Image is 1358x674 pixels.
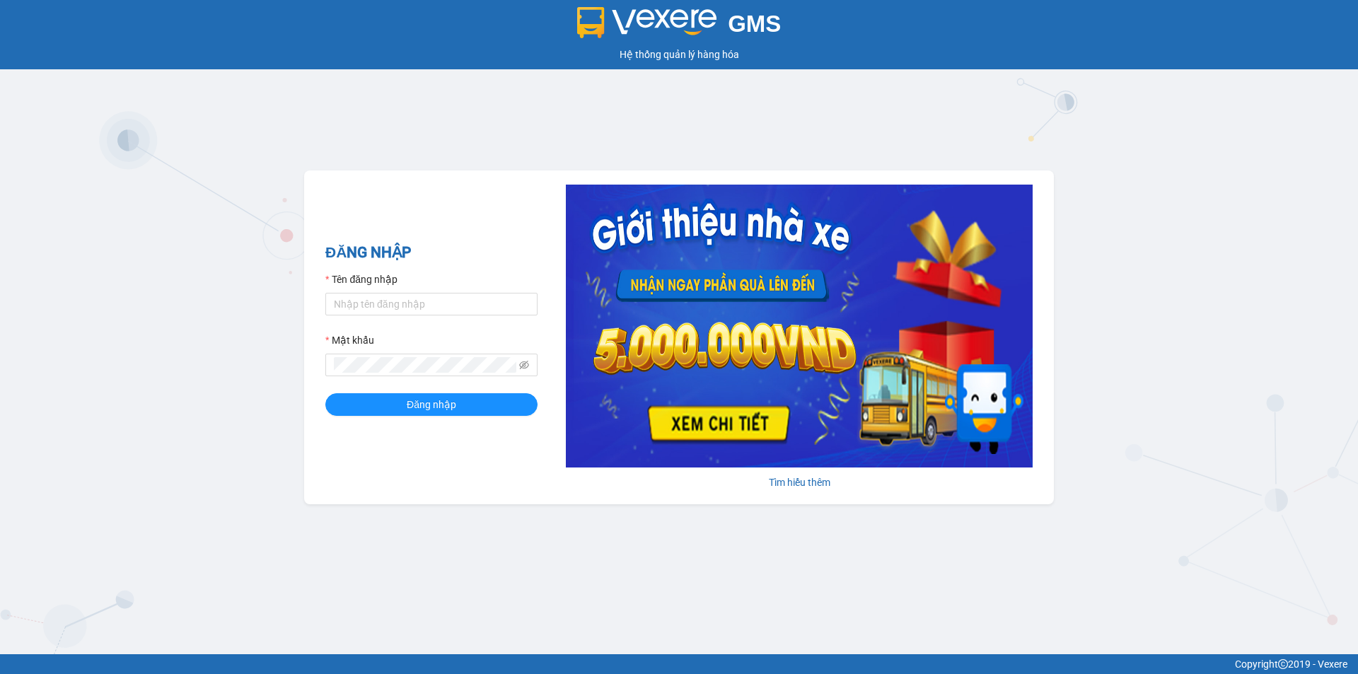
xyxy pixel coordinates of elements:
div: Tìm hiểu thêm [566,475,1033,490]
a: GMS [577,21,782,33]
div: Hệ thống quản lý hàng hóa [4,47,1354,62]
button: Đăng nhập [325,393,538,416]
img: logo 2 [577,7,717,38]
span: copyright [1278,659,1288,669]
label: Mật khẩu [325,332,374,348]
div: Copyright 2019 - Vexere [11,656,1347,672]
input: Tên đăng nhập [325,293,538,315]
input: Mật khẩu [334,357,516,373]
label: Tên đăng nhập [325,272,397,287]
h2: ĐĂNG NHẬP [325,241,538,265]
span: GMS [728,11,781,37]
img: banner-0 [566,185,1033,467]
span: eye-invisible [519,360,529,370]
span: Đăng nhập [407,397,456,412]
